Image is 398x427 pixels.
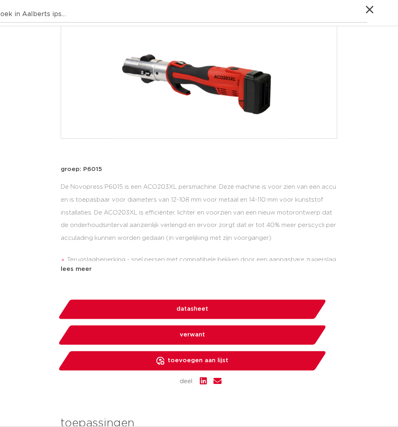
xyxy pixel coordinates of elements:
div: De Novopress P6015 is een ACO203XL persmachine. Deze machine is voor zien van een accu en is toep... [61,181,337,261]
div: lees meer [61,264,337,274]
img: Product Image for Novopress pressmachine ACO203XL [61,6,337,138]
li: Terugslagbeperking - snel persen met compatibele bekken door een aanpasbare zuigerslag [67,254,337,266]
a: datasheet [57,300,327,319]
span: datasheet [176,303,208,316]
p: groep: P6015 [61,165,337,174]
span: verwant [180,329,205,342]
a: verwant [57,326,327,345]
span: deel: [180,377,193,387]
span: toevoegen aan lijst [168,355,228,367]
